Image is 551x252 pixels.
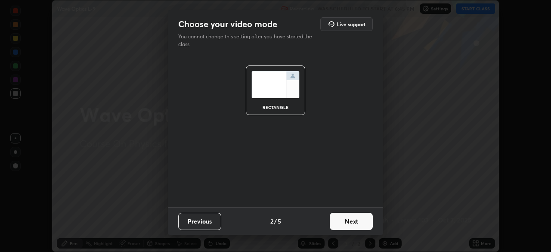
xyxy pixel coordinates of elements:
[274,217,277,226] h4: /
[330,213,373,230] button: Next
[337,22,365,27] h5: Live support
[178,19,277,30] h2: Choose your video mode
[251,71,300,98] img: normalScreenIcon.ae25ed63.svg
[278,217,281,226] h4: 5
[270,217,273,226] h4: 2
[178,33,318,48] p: You cannot change this setting after you have started the class
[178,213,221,230] button: Previous
[258,105,293,109] div: rectangle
